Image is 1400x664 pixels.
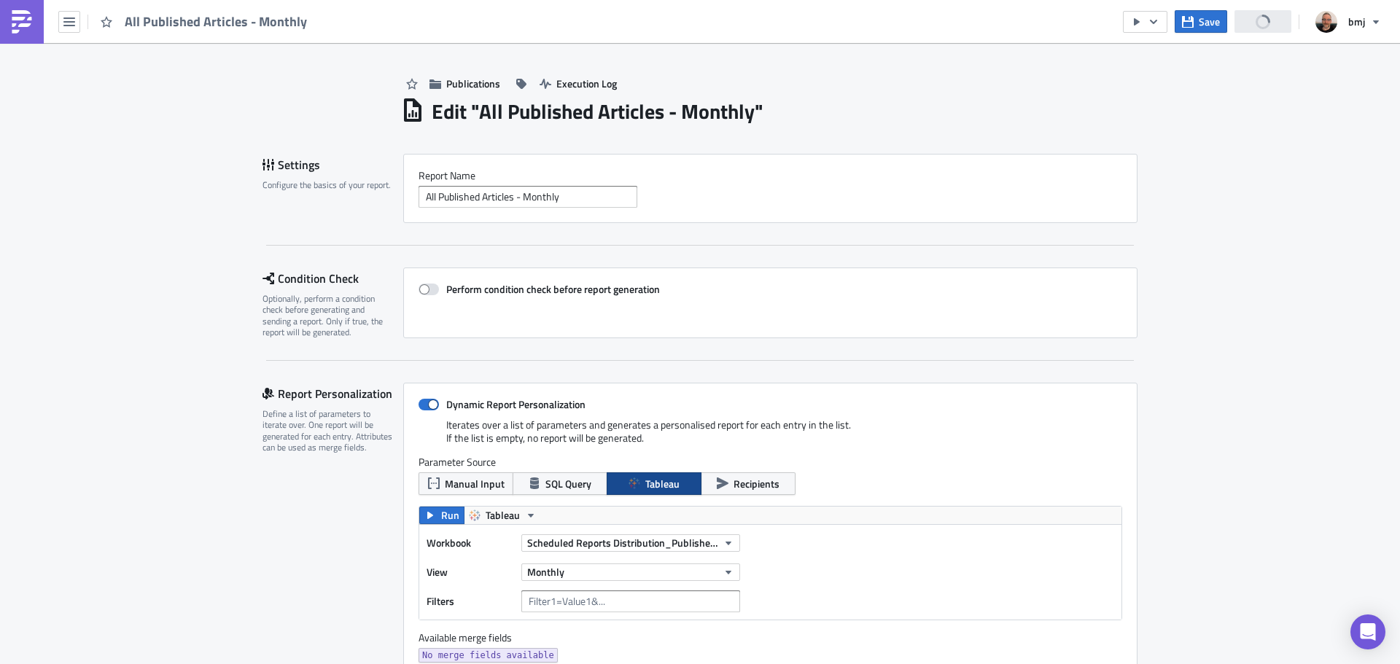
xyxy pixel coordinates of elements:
button: Tableau [607,472,701,495]
div: Settings [262,154,403,176]
label: View [427,561,514,583]
span: Scheduled Reports Distribution_Published Articles Mailing [527,535,717,550]
span: Run [441,507,459,524]
h1: Edit " All Published Articles - Monthly " [432,98,763,125]
span: Recipients [734,476,779,491]
button: Scheduled Reports Distribution_Published Articles Mailing [521,534,740,552]
button: Manual Input [419,472,513,495]
label: Workbook [427,532,514,554]
span: Publications [446,76,500,91]
span: All Published Articles - Monthly [125,13,308,30]
button: Share [1234,10,1291,33]
span: Monthly [527,564,564,579]
span: Manual Input [445,476,505,491]
button: Save [1175,10,1227,33]
label: Available merge fields [419,631,528,644]
strong: Dynamic Report Personalization [446,397,586,412]
span: Execution Log [556,76,617,91]
span: No merge fields available [422,648,554,663]
div: Define a list of parameters to iterate over. One report will be generated for each entry. Attribu... [262,408,394,453]
button: Publications [422,72,507,95]
div: Optionally, perform a condition check before generating and sending a report. Only if true, the r... [262,293,394,338]
button: Run [419,507,464,524]
div: Report Personalization [262,383,403,405]
button: Monthly [521,563,740,581]
span: Tableau [645,476,680,491]
button: Execution Log [532,72,624,95]
span: Tableau [486,507,520,524]
span: Save [1199,14,1220,29]
img: Avatar [1314,9,1339,34]
img: PushMetrics [10,10,34,34]
div: Iterates over a list of parameters and generates a personalised report for each entry in the list... [419,418,1122,456]
strong: Perform condition check before report generation [446,281,660,297]
div: Condition Check [262,267,403,289]
button: SQL Query [513,472,607,495]
input: Filter1=Value1&... [521,590,740,612]
label: Parameter Source [419,456,1122,469]
div: Open Intercom Messenger [1350,614,1385,649]
label: Filters [427,590,514,612]
span: bmj [1348,14,1365,29]
button: Recipients [701,472,796,495]
div: Configure the basics of your report. [262,179,394,190]
button: Tableau [464,507,542,524]
button: bmj [1307,6,1389,38]
a: No merge fields available [419,648,558,663]
span: SQL Query [545,476,591,491]
label: Report Nam﻿e [419,169,1122,182]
